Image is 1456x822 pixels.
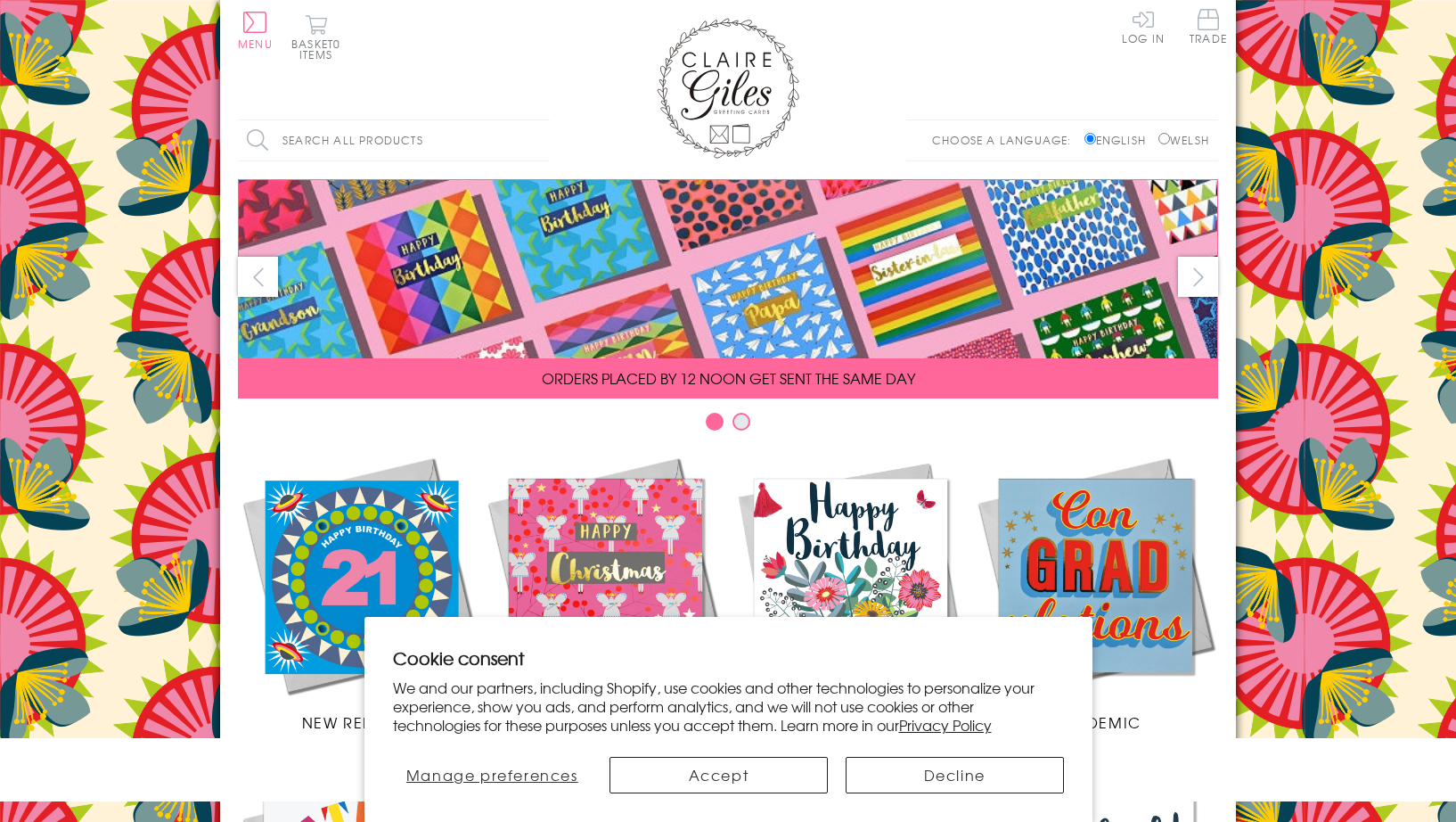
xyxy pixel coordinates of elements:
[238,36,273,52] span: Menu
[393,757,593,793] button: Manage preferences
[238,453,483,733] a: New Releases
[932,132,1081,148] p: Choose a language:
[238,12,273,49] button: Menu
[1190,9,1227,47] a: Trade
[299,36,340,62] span: 0 items
[899,714,992,736] a: Privacy Policy
[393,645,1064,670] h2: Cookie consent
[406,764,578,785] span: Manage preferences
[1084,132,1155,148] label: English
[238,257,278,297] button: prev
[1158,133,1170,144] input: Welsh
[1178,257,1218,297] button: next
[609,757,828,793] button: Accept
[973,453,1218,733] a: Academic
[1050,711,1141,733] span: Academic
[542,367,915,389] span: ORDERS PLACED BY 12 NOON GET SENT THE SAME DAY
[1158,132,1209,148] label: Welsh
[1084,133,1096,144] input: English
[728,453,973,733] a: Birthdays
[532,120,550,160] input: Search
[393,678,1064,734] p: We and our partners, including Shopify, use cookies and other technologies to personalize your ex...
[238,412,1218,440] div: Carousel Pagination
[238,120,550,160] input: Search all products
[302,711,419,733] span: New Releases
[291,14,340,60] button: Basket0 items
[657,18,799,159] img: Claire Giles Greetings Cards
[1190,9,1227,44] span: Trade
[846,757,1064,793] button: Decline
[483,453,728,733] a: Christmas
[706,413,724,431] button: Carousel Page 1 (Current Slide)
[1122,9,1165,44] a: Log In
[732,413,750,431] button: Carousel Page 2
